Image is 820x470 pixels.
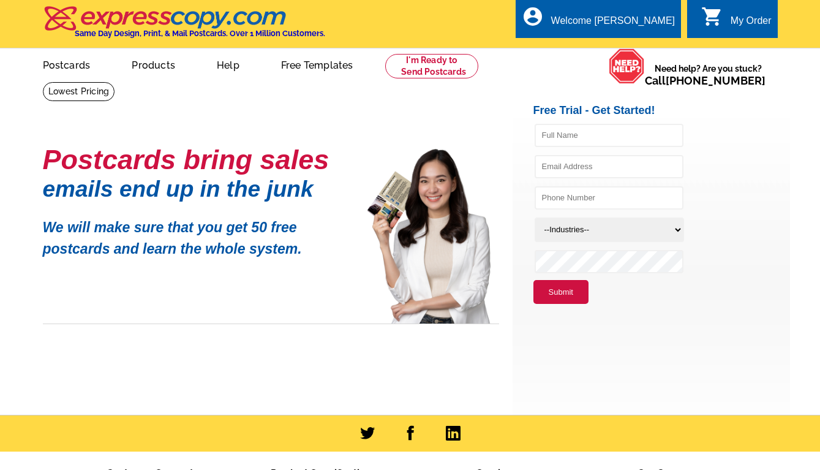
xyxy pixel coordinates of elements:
i: shopping_cart [701,6,723,28]
a: Same Day Design, Print, & Mail Postcards. Over 1 Million Customers. [43,15,325,38]
a: Products [112,50,195,78]
i: account_circle [522,6,544,28]
span: Need help? Are you stuck? [645,63,772,87]
a: Free Templates [261,50,373,78]
span: Call [645,74,765,87]
a: shopping_cart My Order [701,13,772,29]
a: [PHONE_NUMBER] [666,74,765,87]
div: My Order [731,15,772,32]
p: We will make sure that you get 50 free postcards and learn the whole system. [43,208,349,259]
img: help [609,48,645,84]
input: Email Address [535,155,683,178]
h4: Same Day Design, Print, & Mail Postcards. Over 1 Million Customers. [75,29,325,38]
a: Help [197,50,259,78]
div: Welcome [PERSON_NAME] [551,15,675,32]
a: Postcards [23,50,110,78]
h2: Free Trial - Get Started! [533,104,790,118]
input: Phone Number [535,186,683,210]
h1: emails end up in the junk [43,183,349,195]
button: Submit [533,280,589,305]
input: Full Name [535,124,683,147]
h1: Postcards bring sales [43,149,349,170]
